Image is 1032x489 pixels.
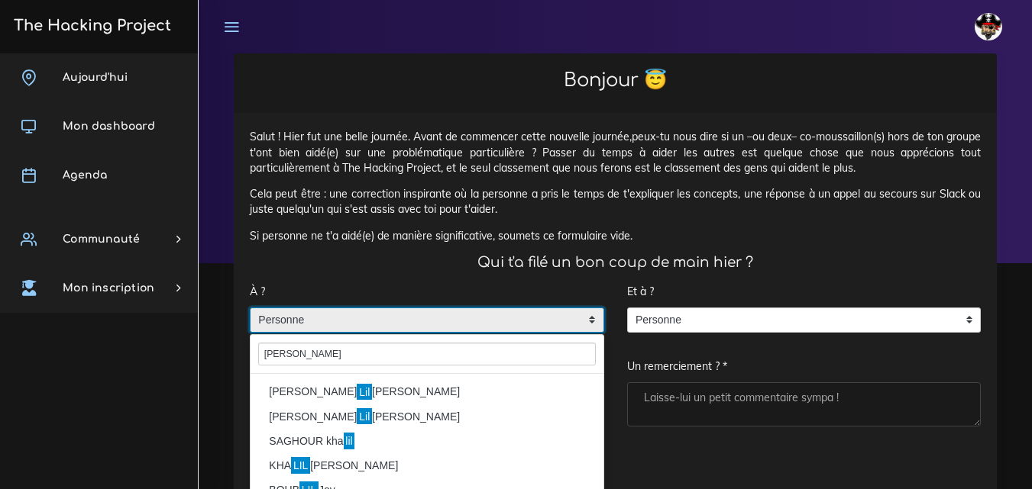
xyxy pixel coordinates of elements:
[291,457,310,474] mark: LIL
[250,186,981,217] p: Cela peut être : une correction inspirante où la personne a pris le temps de t'expliquer les conc...
[344,433,355,449] mark: lil
[627,352,727,383] label: Un remerciement ? *
[63,169,107,181] span: Agenda
[357,384,372,401] mark: Lil
[357,408,372,425] mark: Lil
[251,380,603,404] li: [PERSON_NAME] [PERSON_NAME]
[250,254,981,271] h4: Qui t'a filé un bon coup de main hier ?
[250,129,981,175] p: Salut ! Hier fut une belle journée. Avant de commencer cette nouvelle journée,peux-tu nous dire s...
[251,453,603,478] li: KHA [PERSON_NAME]
[628,308,958,333] span: Personne
[250,276,265,307] label: À ?
[627,276,654,307] label: Et à ?
[63,233,140,245] span: Communauté
[975,13,1002,40] img: avatar
[251,429,603,453] li: SAGHOUR kha
[251,308,581,333] span: Personne
[250,69,981,92] h2: Bonjour 😇
[63,72,128,83] span: Aujourd'hui
[9,18,171,34] h3: The Hacking Project
[63,121,155,132] span: Mon dashboard
[258,343,596,365] input: écrivez 3 charactères minimum pour afficher les résultats
[251,404,603,429] li: [PERSON_NAME] [PERSON_NAME]
[63,282,154,294] span: Mon inscription
[250,228,981,243] p: Si personne ne t'a aidé(e) de manière significative, soumets ce formulaire vide.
